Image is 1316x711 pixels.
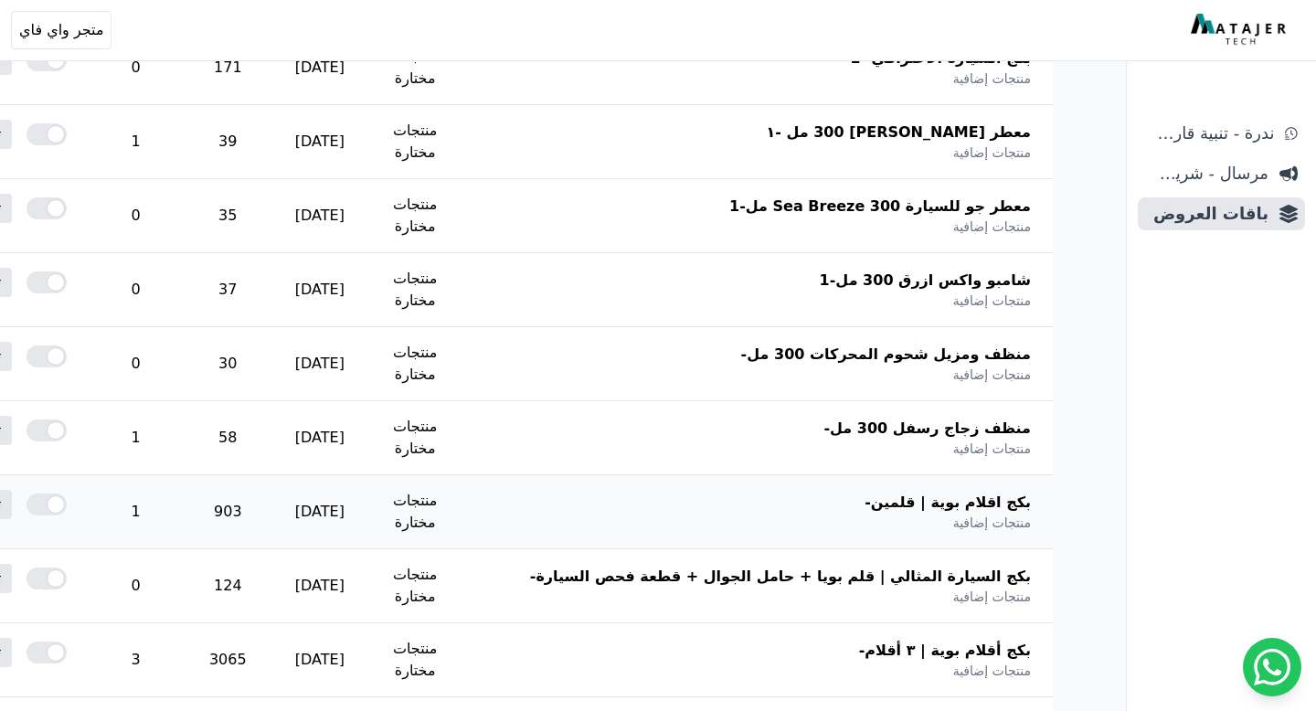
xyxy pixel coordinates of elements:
[953,588,1031,606] span: منتجات إضافية
[273,401,366,475] td: [DATE]
[183,179,273,253] td: 35
[89,253,182,327] td: 0
[273,623,366,697] td: [DATE]
[953,292,1031,310] span: منتجات إضافية
[953,69,1031,88] span: منتجات إضافية
[273,549,366,623] td: [DATE]
[366,327,464,401] td: منتجات مختارة
[953,514,1031,532] span: منتجات إضافية
[766,122,1031,143] span: معطر [PERSON_NAME] 300 مل -١
[1145,201,1268,227] span: باقات العروض
[953,440,1031,458] span: منتجات إضافية
[89,327,182,401] td: 0
[953,143,1031,162] span: منتجات إضافية
[953,366,1031,384] span: منتجات إضافية
[183,623,273,697] td: 3065
[366,623,464,697] td: منتجات مختارة
[1191,14,1290,47] img: MatajerTech Logo
[89,401,182,475] td: 1
[183,253,273,327] td: 37
[89,179,182,253] td: 0
[183,401,273,475] td: 58
[953,218,1031,236] span: منتجات إضافية
[89,549,182,623] td: 0
[89,31,182,105] td: 0
[89,105,182,179] td: 1
[366,253,464,327] td: منتجات مختارة
[530,566,1031,588] span: بكج السيارة المثالي | قلم بويا + حامل الجوال + قطعة فحص السيارة-
[183,105,273,179] td: 39
[273,179,366,253] td: [DATE]
[729,196,1031,218] span: معطر جو للسيارة Sea Breeze 300 مل-1
[11,11,111,49] button: متجر واي فاي
[273,31,366,105] td: [DATE]
[19,19,103,41] span: متجر واي فاي
[1145,121,1274,146] span: ندرة - تنبية قارب علي النفاذ
[89,475,182,549] td: 1
[366,31,464,105] td: منتجات مختارة
[366,179,464,253] td: منتجات مختارة
[820,270,1031,292] span: شامبو واكس ازرق 300 مل-1
[366,105,464,179] td: منتجات مختارة
[823,418,1031,440] span: منظف زجاج رسفل 300 مل-
[183,475,273,549] td: 903
[183,549,273,623] td: 124
[953,662,1031,680] span: منتجات إضافية
[273,105,366,179] td: [DATE]
[1145,161,1268,186] span: مرسال - شريط دعاية
[366,475,464,549] td: منتجات مختارة
[859,640,1031,662] span: بكج أقلام بوية | ٣ أقلام-
[741,344,1031,366] span: منظف ومزيل شحوم المحركات 300 مل-
[273,253,366,327] td: [DATE]
[183,31,273,105] td: 171
[366,401,464,475] td: منتجات مختارة
[366,549,464,623] td: منتجات مختارة
[183,327,273,401] td: 30
[273,475,366,549] td: [DATE]
[89,623,182,697] td: 3
[273,327,366,401] td: [DATE]
[865,492,1031,514] span: بكج اقلام بوية | قلمين-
